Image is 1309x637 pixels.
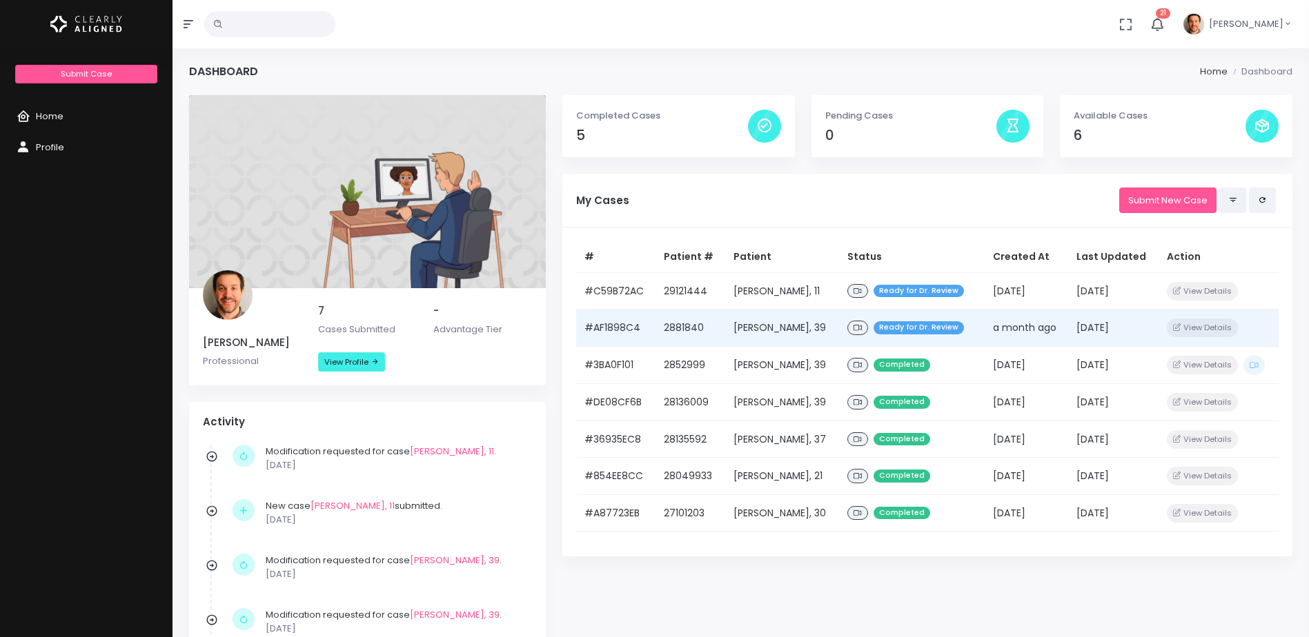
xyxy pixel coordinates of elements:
[410,608,500,621] a: [PERSON_NAME], 39
[825,128,997,143] h4: 0
[874,321,964,334] span: Ready for Dr. Review
[576,128,748,143] h4: 5
[576,384,656,421] td: #DE08CF6B
[576,241,656,273] th: #
[266,622,525,636] p: [DATE]
[874,433,930,446] span: Completed
[725,458,839,495] td: [PERSON_NAME], 21
[825,109,997,123] p: Pending Cases
[874,396,930,409] span: Completed
[1167,430,1238,449] button: View Details
[433,323,532,336] p: Advantage Tier
[203,416,532,428] h4: Activity
[203,336,302,349] h5: [PERSON_NAME]
[656,458,725,495] td: 28049933
[1167,393,1238,412] button: View Details
[656,310,725,347] td: 2881840
[725,421,839,458] td: [PERSON_NAME], 37
[36,110,63,123] span: Home
[1181,12,1206,37] img: Header Avatar
[266,513,525,527] p: [DATE]
[1228,65,1292,79] li: Dashboard
[985,310,1068,347] td: a month ago
[1119,188,1217,213] a: Submit New Case
[1068,241,1159,273] th: Last Updated
[576,194,1119,207] h5: My Cases
[725,494,839,532] td: [PERSON_NAME], 30
[1167,356,1238,374] button: View Details
[839,241,984,273] th: Status
[36,141,64,154] span: Profile
[311,499,395,512] a: [PERSON_NAME], 11
[725,241,839,273] th: Patient
[1167,467,1238,485] button: View Details
[1068,421,1159,458] td: [DATE]
[725,272,839,310] td: [PERSON_NAME], 11
[410,554,500,567] a: [PERSON_NAME], 39
[874,469,930,483] span: Completed
[318,305,417,317] h5: 7
[1167,504,1238,523] button: View Details
[874,358,930,372] span: Completed
[656,421,725,458] td: 28135592
[656,494,725,532] td: 27101203
[266,554,525,580] div: Modification requested for case .
[725,346,839,383] td: [PERSON_NAME], 39
[985,272,1068,310] td: [DATE]
[576,421,656,458] td: #36935EC8
[1074,109,1246,123] p: Available Cases
[1068,458,1159,495] td: [DATE]
[576,346,656,383] td: #3BA0F101
[203,354,302,368] p: Professional
[50,10,122,39] img: Logo Horizontal
[985,421,1068,458] td: [DATE]
[576,458,656,495] td: #854EE8CC
[985,241,1068,273] th: Created At
[433,305,532,317] h5: -
[985,458,1068,495] td: [DATE]
[656,241,725,273] th: Patient #
[1156,8,1170,19] span: 21
[656,272,725,310] td: 29121444
[61,68,112,79] span: Submit Case
[656,346,725,383] td: 2852999
[1068,310,1159,347] td: [DATE]
[985,384,1068,421] td: [DATE]
[266,445,525,472] div: Modification requested for case .
[1068,272,1159,310] td: [DATE]
[874,507,930,520] span: Completed
[1074,128,1246,143] h4: 6
[1068,346,1159,383] td: [DATE]
[1200,65,1228,79] li: Home
[576,310,656,347] td: #AF1898C4
[985,346,1068,383] td: [DATE]
[576,272,656,310] td: #C59B72AC
[266,499,525,526] div: New case submitted.
[1167,318,1238,337] button: View Details
[318,352,385,372] a: View Profile
[1167,282,1238,301] button: View Details
[725,310,839,347] td: [PERSON_NAME], 39
[1068,384,1159,421] td: [DATE]
[576,109,748,123] p: Completed Cases
[266,458,525,472] p: [DATE]
[725,384,839,421] td: [PERSON_NAME], 39
[985,494,1068,532] td: [DATE]
[266,567,525,581] p: [DATE]
[874,285,964,298] span: Ready for Dr. Review
[1068,494,1159,532] td: [DATE]
[1209,17,1283,31] span: [PERSON_NAME]
[318,323,417,336] p: Cases Submitted
[576,494,656,532] td: #A87723EB
[15,65,157,83] a: Submit Case
[266,608,525,635] div: Modification requested for case .
[410,445,494,458] a: [PERSON_NAME], 11
[1159,241,1279,273] th: Action
[189,65,258,78] h4: Dashboard
[656,384,725,421] td: 28136009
